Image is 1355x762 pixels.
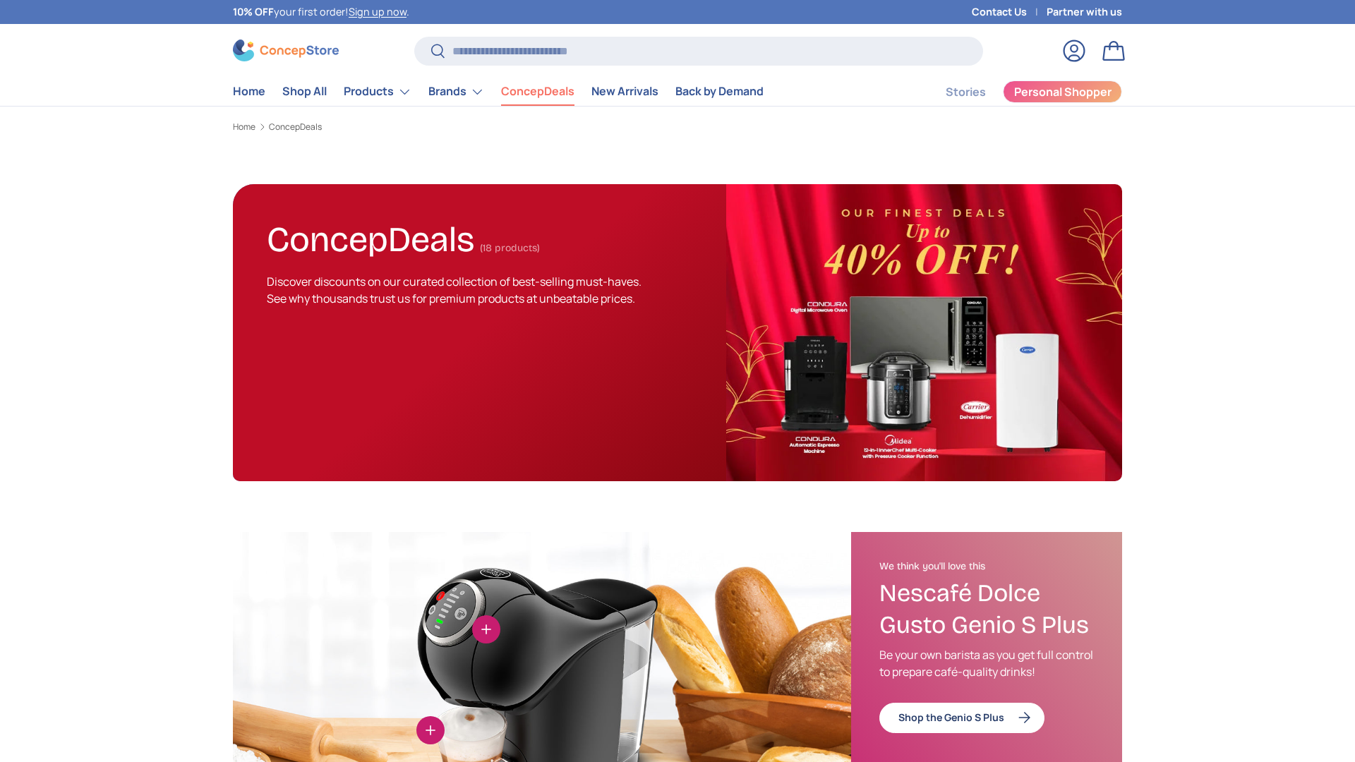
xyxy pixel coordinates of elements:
p: your first order! . [233,4,409,20]
nav: Breadcrumbs [233,121,1122,133]
span: (18 products) [480,242,540,254]
p: Be your own barista as you get full control to prepare café-quality drinks! [879,646,1094,680]
nav: Secondary [912,78,1122,106]
summary: Brands [420,78,493,106]
a: New Arrivals [591,78,658,105]
a: Shop All [282,78,327,105]
img: ConcepStore [233,40,339,61]
a: Products [344,78,411,106]
a: ConcepDeals [269,123,322,131]
a: Sign up now [349,5,406,18]
strong: 10% OFF [233,5,274,18]
a: Brands [428,78,484,106]
span: Discover discounts on our curated collection of best-selling must-haves. See why thousands trust ... [267,274,642,306]
h3: Nescafé Dolce Gusto Genio S Plus [879,578,1094,641]
a: ConcepDeals [501,78,574,105]
span: Personal Shopper [1014,86,1112,97]
h2: We think you'll love this [879,560,1094,573]
a: Home [233,123,255,131]
a: Back by Demand [675,78,764,105]
a: Contact Us [972,4,1047,20]
img: ConcepDeals [726,184,1122,481]
a: Shop the Genio S Plus [879,703,1044,733]
h1: ConcepDeals [267,213,474,260]
nav: Primary [233,78,764,106]
a: Home [233,78,265,105]
a: Stories [946,78,986,106]
a: Personal Shopper [1003,80,1122,103]
a: Partner with us [1047,4,1122,20]
summary: Products [335,78,420,106]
